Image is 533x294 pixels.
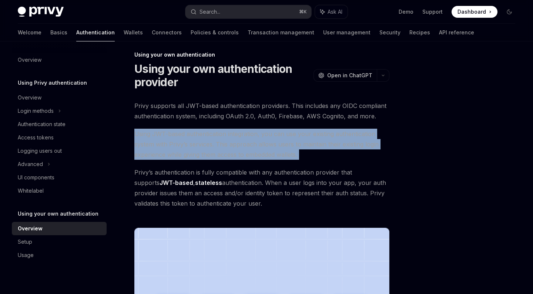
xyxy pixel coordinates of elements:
[152,24,182,41] a: Connectors
[134,167,389,209] span: Privy’s authentication is fully compatible with any authentication provider that supports , authe...
[452,6,497,18] a: Dashboard
[314,69,377,82] button: Open in ChatGPT
[12,249,107,262] a: Usage
[327,72,372,79] span: Open in ChatGPT
[379,24,400,41] a: Security
[18,237,32,246] div: Setup
[76,24,115,41] a: Authentication
[124,24,143,41] a: Wallets
[18,186,44,195] div: Whitelabel
[191,24,239,41] a: Policies & controls
[457,8,486,16] span: Dashboard
[185,5,311,18] button: Search...⌘K
[18,55,41,64] div: Overview
[12,144,107,158] a: Logging users out
[315,5,348,18] button: Ask AI
[18,120,66,129] div: Authentication state
[409,24,430,41] a: Recipes
[18,107,54,115] div: Login methods
[18,24,41,41] a: Welcome
[503,6,515,18] button: Toggle dark mode
[422,8,443,16] a: Support
[200,7,220,16] div: Search...
[134,51,389,58] div: Using your own authentication
[12,222,107,235] a: Overview
[299,9,307,15] span: ⌘ K
[12,53,107,67] a: Overview
[18,78,87,87] h5: Using Privy authentication
[134,101,389,121] span: Privy supports all JWT-based authentication providers. This includes any OIDC compliant authentic...
[18,160,43,169] div: Advanced
[18,133,54,142] div: Access tokens
[160,179,193,187] a: JWT-based
[328,8,342,16] span: Ask AI
[439,24,474,41] a: API reference
[12,235,107,249] a: Setup
[12,184,107,197] a: Whitelabel
[399,8,413,16] a: Demo
[134,129,389,160] span: Using JWT-based authentication integration, you can use your existing authentication system with ...
[195,179,222,187] a: stateless
[12,91,107,104] a: Overview
[18,146,62,155] div: Logging users out
[18,93,41,102] div: Overview
[248,24,314,41] a: Transaction management
[18,224,43,233] div: Overview
[18,251,34,260] div: Usage
[323,24,371,41] a: User management
[12,171,107,184] a: UI components
[134,62,311,89] h1: Using your own authentication provider
[18,173,54,182] div: UI components
[18,209,98,218] h5: Using your own authentication
[12,118,107,131] a: Authentication state
[12,131,107,144] a: Access tokens
[50,24,67,41] a: Basics
[18,7,64,17] img: dark logo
